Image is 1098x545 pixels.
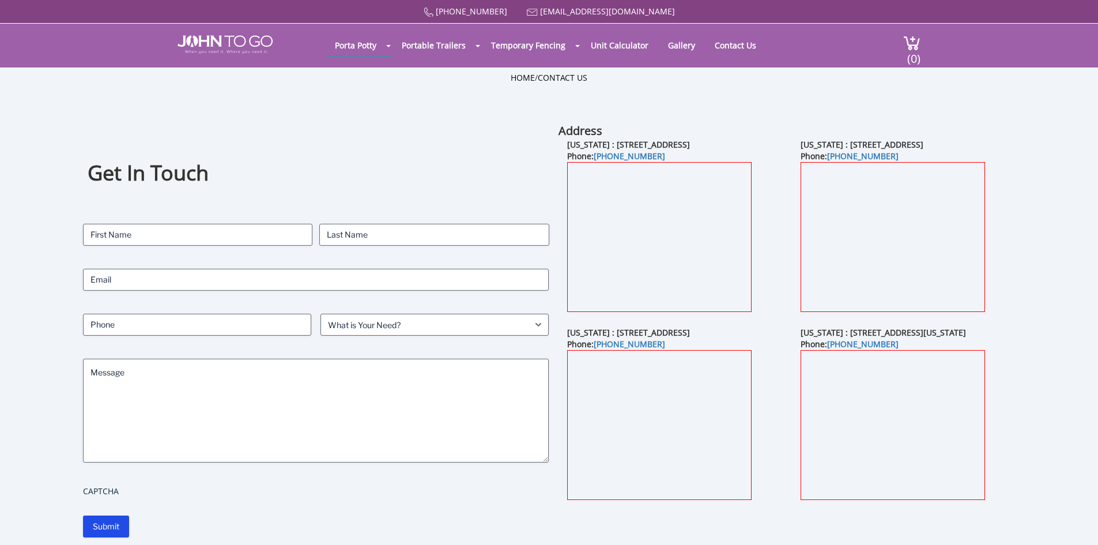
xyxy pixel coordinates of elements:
[903,35,920,51] img: cart a
[567,327,690,338] b: [US_STATE] : [STREET_ADDRESS]
[83,314,311,336] input: Phone
[540,6,675,17] a: [EMAIL_ADDRESS][DOMAIN_NAME]
[659,34,704,57] a: Gallery
[801,139,923,150] b: [US_STATE] : [STREET_ADDRESS]
[83,516,129,538] input: Submit
[83,269,549,291] input: Email
[424,7,433,17] img: Call
[567,139,690,150] b: [US_STATE] : [STREET_ADDRESS]
[83,224,312,246] input: First Name
[538,72,587,83] a: Contact Us
[393,34,474,57] a: Portable Trailers
[482,34,574,57] a: Temporary Fencing
[827,151,899,161] a: [PHONE_NUMBER]
[319,224,549,246] input: Last Name
[511,72,587,84] ul: /
[801,327,966,338] b: [US_STATE] : [STREET_ADDRESS][US_STATE]
[436,6,507,17] a: [PHONE_NUMBER]
[178,35,273,54] img: JOHN to go
[326,34,385,57] a: Porta Potty
[827,339,899,349] a: [PHONE_NUMBER]
[706,34,765,57] a: Contact Us
[88,159,544,187] h1: Get In Touch
[567,151,665,161] b: Phone:
[801,339,899,349] b: Phone:
[907,42,920,66] span: (0)
[801,151,899,161] b: Phone:
[83,486,549,497] label: CAPTCHA
[559,123,602,138] b: Address
[511,72,535,83] a: Home
[594,339,665,349] a: [PHONE_NUMBER]
[567,339,665,349] b: Phone:
[594,151,665,161] a: [PHONE_NUMBER]
[582,34,657,57] a: Unit Calculator
[527,9,538,16] img: Mail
